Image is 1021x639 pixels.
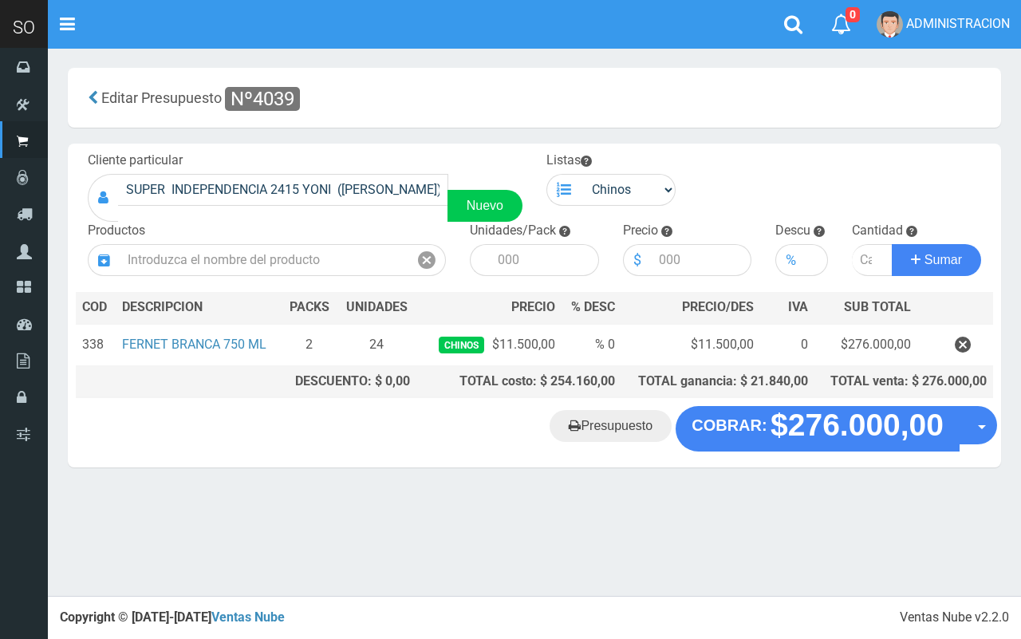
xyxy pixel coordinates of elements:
[76,324,116,366] td: 338
[788,299,808,314] span: IVA
[771,408,944,443] strong: $276.000,00
[447,190,522,222] a: Nuevo
[288,373,410,391] div: DESCUENTO: $ 0,00
[550,410,672,442] a: Presupuesto
[651,244,752,276] input: 000
[490,244,599,276] input: 000
[844,298,911,317] span: SUB TOTAL
[122,337,266,352] a: FERNET BRANCA 750 ML
[621,324,760,366] td: $11.500,00
[145,299,203,314] span: CRIPCION
[676,406,960,451] button: COBRAR: $276.000,00
[470,222,556,240] label: Unidades/Pack
[924,253,962,266] span: Sumar
[623,244,651,276] div: $
[101,89,222,106] span: Editar Presupuesto
[282,324,337,366] td: 2
[423,373,615,391] div: TOTAL costo: $ 254.160,00
[906,16,1010,31] span: ADMINISTRACION
[282,292,337,324] th: PACKS
[116,292,282,324] th: DES
[562,324,621,366] td: % 0
[628,373,808,391] div: TOTAL ganancia: $ 21.840,00
[852,222,903,240] label: Cantidad
[511,298,555,317] span: PRECIO
[337,324,416,366] td: 24
[852,244,893,276] input: Cantidad
[88,222,145,240] label: Productos
[806,244,828,276] input: 000
[76,292,116,324] th: COD
[821,373,987,391] div: TOTAL venta: $ 276.000,00
[60,609,285,625] strong: Copyright © [DATE]-[DATE]
[337,292,416,324] th: UNIDADES
[118,174,448,206] input: Consumidor Final
[877,11,903,37] img: User Image
[416,324,562,366] td: $11.500,00
[775,244,806,276] div: %
[900,609,1009,627] div: Ventas Nube v2.2.0
[571,299,615,314] span: % DESC
[88,152,183,170] label: Cliente particular
[775,222,810,240] label: Descu
[814,324,917,366] td: $276.000,00
[760,324,814,366] td: 0
[623,222,658,240] label: Precio
[692,416,767,434] strong: COBRAR:
[225,87,300,111] span: Nº4039
[120,244,408,276] input: Introduzca el nombre del producto
[892,244,981,276] button: Sumar
[546,152,592,170] label: Listas
[682,299,754,314] span: PRECIO/DES
[439,337,484,353] span: Chinos
[846,7,860,22] span: 0
[211,609,285,625] a: Ventas Nube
